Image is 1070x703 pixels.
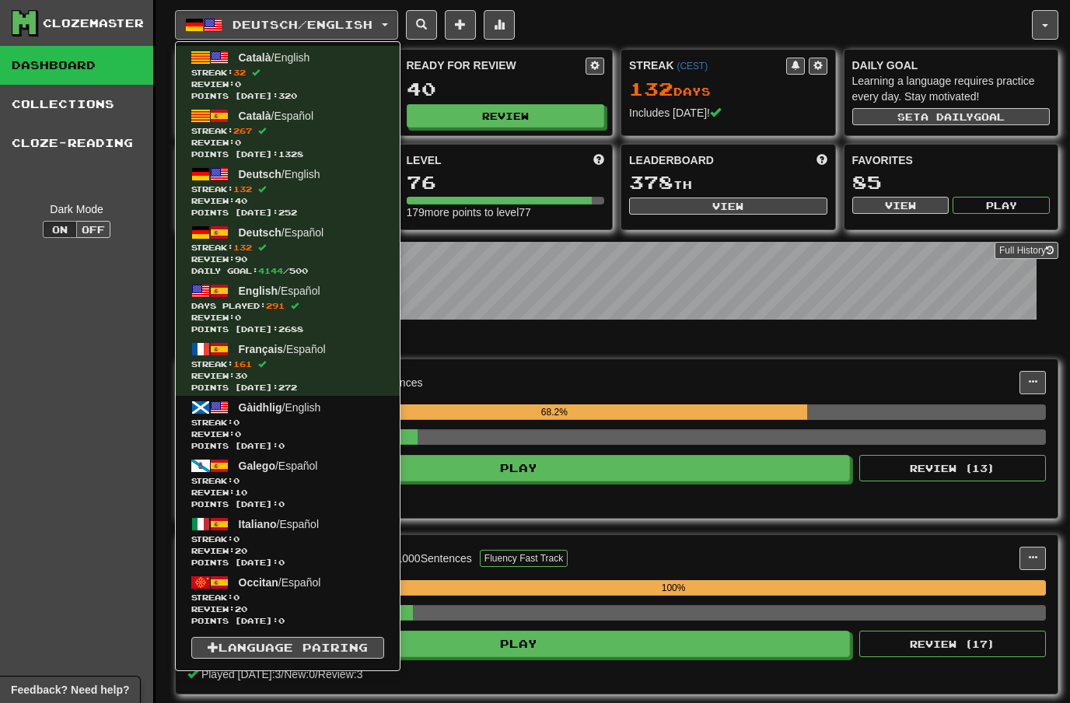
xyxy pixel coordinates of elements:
[239,168,320,180] span: / English
[239,460,275,472] span: Galego
[239,110,271,122] span: Català
[239,343,284,355] span: Français
[191,440,384,452] span: Points [DATE]: 0
[239,51,271,64] span: Català
[191,370,384,382] span: Review: 30
[176,163,400,221] a: Deutsch/EnglishStreak:132 Review:40Points [DATE]:252
[233,359,252,369] span: 161
[176,571,400,629] a: Occitan/EspañolStreak:0 Review:20Points [DATE]:0
[233,534,240,544] span: 0
[191,195,384,207] span: Review: 40
[191,487,384,498] span: Review: 10
[239,401,321,414] span: / English
[239,576,278,589] span: Occitan
[11,682,129,698] span: Open feedback widget
[191,475,384,487] span: Streak:
[191,637,384,659] a: Language Pairing
[191,125,384,137] span: Streak:
[233,68,246,77] span: 32
[191,324,384,335] span: Points [DATE]: 2688
[239,110,314,122] span: / Español
[191,498,384,510] span: Points [DATE]: 0
[239,460,318,472] span: / Español
[233,418,240,427] span: 0
[191,67,384,79] span: Streak:
[239,518,320,530] span: / Español
[191,312,384,324] span: Review: 0
[191,79,384,90] span: Review: 0
[191,184,384,195] span: Streak:
[191,242,384,254] span: Streak:
[233,593,240,602] span: 0
[176,221,400,279] a: Deutsch/EspañolStreak:132 Review:90Daily Goal:4144/500
[191,207,384,219] span: Points [DATE]: 252
[191,300,384,312] span: Days Played:
[191,254,384,265] span: Review: 90
[239,226,281,239] span: Deutsch
[191,545,384,557] span: Review: 20
[191,137,384,149] span: Review: 0
[239,168,281,180] span: Deutsch
[191,358,384,370] span: Streak:
[191,265,384,277] span: Daily Goal: / 500
[191,592,384,603] span: Streak:
[233,243,252,252] span: 132
[191,382,384,393] span: Points [DATE]: 272
[239,401,282,414] span: Gàidhlig
[239,576,321,589] span: / Español
[233,476,240,485] span: 0
[239,285,278,297] span: English
[266,301,285,310] span: 291
[191,417,384,428] span: Streak:
[258,266,283,275] span: 4144
[176,338,400,396] a: Français/EspañolStreak:161 Review:30Points [DATE]:272
[239,226,324,239] span: / Español
[191,615,384,627] span: Points [DATE]: 0
[233,126,252,135] span: 267
[176,512,400,571] a: Italiano/EspañolStreak:0 Review:20Points [DATE]:0
[191,149,384,160] span: Points [DATE]: 1328
[176,396,400,454] a: Gàidhlig/EnglishStreak:0 Review:0Points [DATE]:0
[191,90,384,102] span: Points [DATE]: 320
[191,603,384,615] span: Review: 20
[239,518,277,530] span: Italiano
[239,51,310,64] span: / English
[176,279,400,338] a: English/EspañolDays Played:291 Review:0Points [DATE]:2688
[176,104,400,163] a: Català/EspañolStreak:267 Review:0Points [DATE]:1328
[239,285,320,297] span: / Español
[239,343,326,355] span: / Español
[233,184,252,194] span: 132
[176,46,400,104] a: Català/EnglishStreak:32 Review:0Points [DATE]:320
[191,533,384,545] span: Streak:
[191,428,384,440] span: Review: 0
[191,557,384,568] span: Points [DATE]: 0
[176,454,400,512] a: Galego/EspañolStreak:0 Review:10Points [DATE]:0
